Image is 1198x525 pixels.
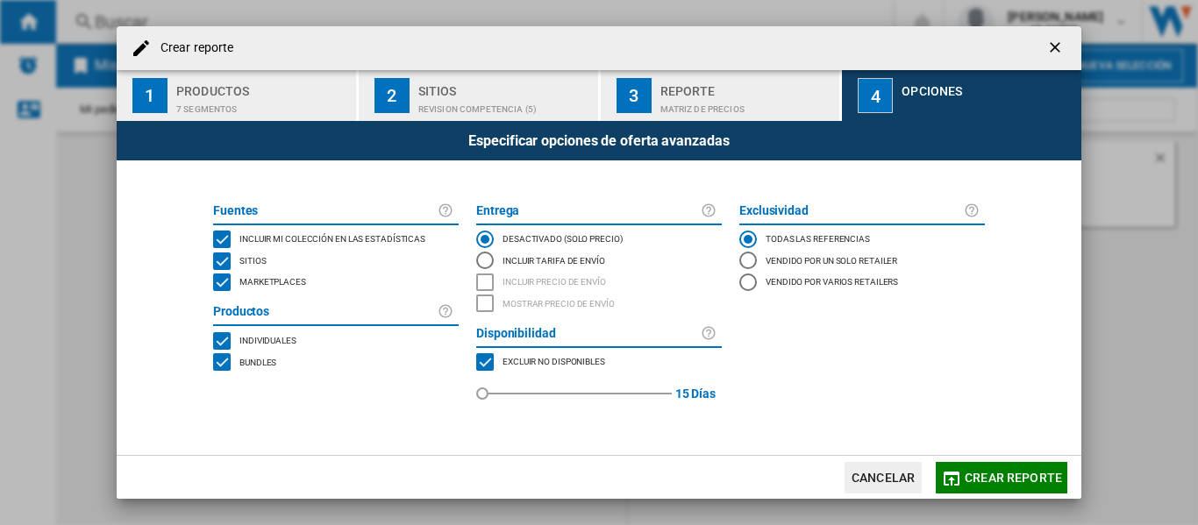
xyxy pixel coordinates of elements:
[739,272,985,293] md-radio-button: Vendido por varios retailers
[117,121,1081,160] div: Especificar opciones de oferta avanzadas
[213,201,438,222] label: Fuentes
[482,372,672,415] md-slider: red
[476,293,722,315] md-checkbox: SHOW DELIVERY PRICE
[660,96,833,114] div: Matriz de precios
[845,462,922,493] button: Cancelar
[965,471,1062,485] span: Crear reporte
[660,77,833,96] div: Reporte
[842,70,1081,121] button: 4 Opciones
[476,201,701,222] label: Entrega
[213,351,459,373] md-checkbox: BUNDLES
[476,250,722,271] md-radio-button: Incluir tarifa de envío
[902,77,1074,96] div: Opciones
[1046,39,1067,60] ng-md-icon: getI18NText('BUTTONS.CLOSE_DIALOG')
[418,77,591,96] div: Sitios
[1039,31,1074,66] button: getI18NText('BUTTONS.CLOSE_DIALOG')
[359,70,600,121] button: 2 Sitios REVISION COMPETENCIA (5)
[503,354,605,366] span: Excluir no disponibles
[739,201,964,222] label: Exclusividad
[476,323,701,344] label: Disponibilidad
[936,462,1067,493] button: Crear reporte
[601,70,842,121] button: 3 Reporte Matriz de precios
[739,250,985,271] md-radio-button: Vendido por un solo retailer
[675,372,716,415] label: 15 Días
[213,272,459,294] md-checkbox: MARKETPLACES
[503,274,606,287] span: Incluir precio de envío
[374,78,410,113] div: 2
[132,78,168,113] div: 1
[213,229,459,251] md-checkbox: INCLUDE MY SITE
[239,274,306,287] span: Marketplaces
[213,302,438,323] label: Productos
[239,355,276,367] span: Bundles
[117,70,358,121] button: 1 Productos 7 segmentos
[617,78,652,113] div: 3
[418,96,591,114] div: REVISION COMPETENCIA (5)
[239,253,266,266] span: Sitios
[503,296,615,309] span: Mostrar precio de envío
[239,333,296,345] span: Individuales
[476,351,722,373] md-checkbox: MARKETPLACES
[739,229,985,250] md-radio-button: Todas las referencias
[476,272,722,294] md-checkbox: INCLUDE DELIVERY PRICE
[858,78,893,113] div: 4
[176,77,349,96] div: Productos
[239,231,425,244] span: Incluir mi colección en las estadísticas
[213,330,459,351] md-checkbox: SINGLE
[476,229,722,250] md-radio-button: DESACTIVADO (solo precio)
[213,250,459,272] md-checkbox: SITES
[176,96,349,114] div: 7 segmentos
[152,39,233,57] h4: Crear reporte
